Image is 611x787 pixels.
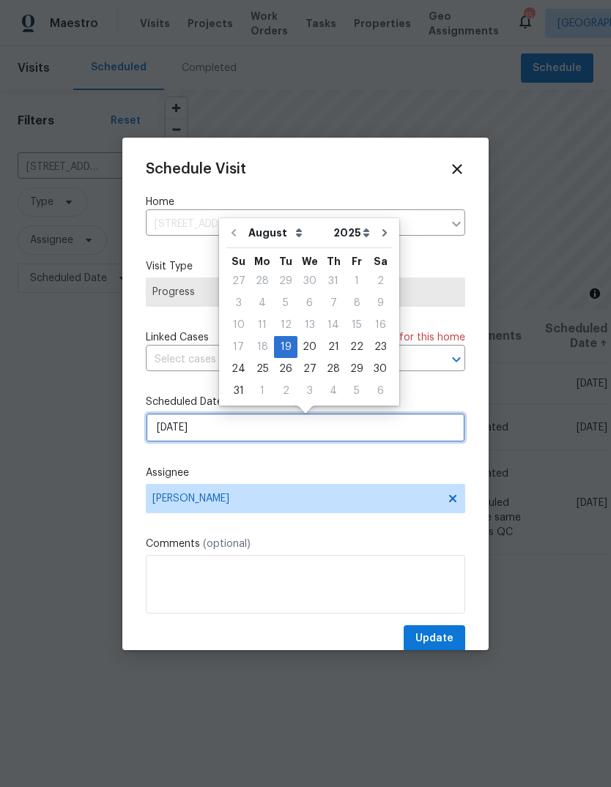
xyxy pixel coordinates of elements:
div: 5 [345,381,369,401]
div: Thu Aug 07 2025 [322,292,345,314]
abbr: Wednesday [302,256,318,266]
div: 23 [369,337,392,357]
div: Thu Aug 28 2025 [322,358,345,380]
div: 17 [226,337,251,357]
div: 22 [345,337,369,357]
div: 30 [297,271,322,291]
div: Fri Aug 29 2025 [345,358,369,380]
abbr: Tuesday [279,256,292,266]
div: Sun Aug 31 2025 [226,380,251,402]
div: 1 [345,271,369,291]
abbr: Saturday [374,256,388,266]
div: 21 [322,337,345,357]
abbr: Sunday [232,256,245,266]
div: 6 [297,293,322,313]
div: 13 [297,315,322,335]
label: Visit Type [146,259,465,274]
div: 25 [251,359,274,379]
div: 8 [345,293,369,313]
button: Open [446,349,467,370]
div: 2 [274,381,297,401]
div: 11 [251,315,274,335]
div: Fri Aug 15 2025 [345,314,369,336]
abbr: Thursday [327,256,341,266]
div: 20 [297,337,322,357]
div: Tue Jul 29 2025 [274,270,297,292]
div: Fri Aug 01 2025 [345,270,369,292]
div: 10 [226,315,251,335]
div: Wed Aug 27 2025 [297,358,322,380]
div: Wed Aug 13 2025 [297,314,322,336]
div: 27 [226,271,251,291]
div: 7 [322,293,345,313]
div: Mon Sep 01 2025 [251,380,274,402]
button: Update [404,625,465,652]
div: 30 [369,359,392,379]
div: Sat Aug 23 2025 [369,336,392,358]
div: 9 [369,293,392,313]
div: Mon Aug 25 2025 [251,358,274,380]
div: 15 [345,315,369,335]
button: Go to next month [374,218,396,247]
div: 3 [226,293,251,313]
div: Thu Sep 04 2025 [322,380,345,402]
div: Sat Aug 16 2025 [369,314,392,336]
label: Scheduled Date [146,395,465,409]
div: 4 [251,293,274,313]
div: 4 [322,381,345,401]
div: 28 [251,271,274,291]
div: 18 [251,337,274,357]
abbr: Friday [352,256,362,266]
div: Sun Aug 24 2025 [226,358,251,380]
label: Comments [146,537,465,551]
div: Sat Aug 30 2025 [369,358,392,380]
div: 3 [297,381,322,401]
span: [PERSON_NAME] [152,493,440,504]
div: Sat Aug 02 2025 [369,270,392,292]
label: Assignee [146,466,465,480]
label: Home [146,195,465,209]
input: Select cases [146,348,424,371]
div: Thu Aug 14 2025 [322,314,345,336]
div: Sat Aug 09 2025 [369,292,392,314]
div: Wed Jul 30 2025 [297,270,322,292]
div: Fri Aug 22 2025 [345,336,369,358]
div: 12 [274,315,297,335]
div: 2 [369,271,392,291]
div: Sun Aug 03 2025 [226,292,251,314]
div: Thu Aug 21 2025 [322,336,345,358]
span: Schedule Visit [146,162,246,176]
abbr: Monday [254,256,270,266]
span: (optional) [203,539,251,549]
input: Enter in an address [146,213,443,236]
div: 31 [226,381,251,401]
div: 24 [226,359,251,379]
div: 27 [297,359,322,379]
div: 28 [322,359,345,379]
div: 5 [274,293,297,313]
div: Tue Sep 02 2025 [274,380,297,402]
div: Mon Aug 18 2025 [251,336,274,358]
div: 19 [274,337,297,357]
span: Update [415,630,453,648]
div: Fri Aug 08 2025 [345,292,369,314]
div: 16 [369,315,392,335]
div: Tue Aug 05 2025 [274,292,297,314]
div: 26 [274,359,297,379]
div: Wed Aug 06 2025 [297,292,322,314]
div: 14 [322,315,345,335]
span: Close [449,161,465,177]
div: Tue Aug 19 2025 [274,336,297,358]
div: Tue Aug 26 2025 [274,358,297,380]
span: Linked Cases [146,330,209,345]
div: Mon Aug 04 2025 [251,292,274,314]
span: Progress [152,285,459,299]
div: Fri Sep 05 2025 [345,380,369,402]
button: Go to previous month [223,218,245,247]
div: 6 [369,381,392,401]
select: Year [330,222,374,244]
div: Mon Jul 28 2025 [251,270,274,292]
div: Sun Jul 27 2025 [226,270,251,292]
div: Sun Aug 10 2025 [226,314,251,336]
div: 29 [274,271,297,291]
